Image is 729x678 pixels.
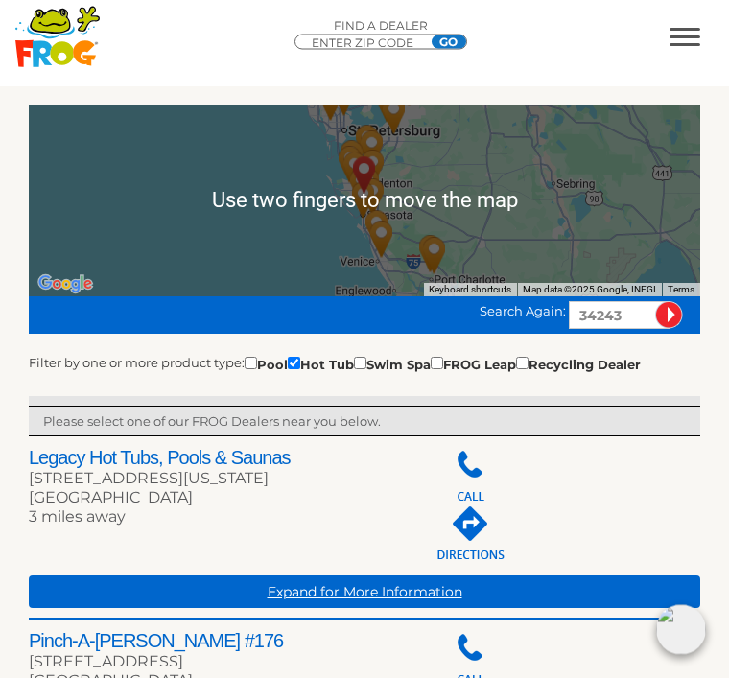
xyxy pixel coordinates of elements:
a: Expand for More Information [29,576,700,609]
label: Filter by one or more product type: [29,354,245,373]
div: Pinch-A-Penny #133E - 9 miles away. [342,116,402,183]
a: Terms [668,285,694,295]
div: Pinch-A-Penny #176 - 4 miles away. [325,137,385,204]
div: Spas & More - 38 miles away. [405,222,464,290]
input: Submit [655,302,683,330]
div: Leslie's Poolmart, Inc. # 712 - 6 miles away. [320,131,380,199]
a: Open this area in Google Maps (opens a new window) [34,272,97,297]
div: Pool Hot Tub Swim Spa FROG Leap Recycling Dealer [245,354,641,375]
img: Google [34,272,97,297]
div: Pinch-A-Penny #108 - 4 miles away. [343,135,403,202]
input: Zip Code Form [310,35,425,51]
div: The Recreational Warehouse - Port Charlotte Town C - 36 miles away. [401,221,460,288]
div: Water Club of America - Manatee County - 11 miles away. [338,110,397,177]
div: Pinch-A-Penny #010 - 23 miles away. [352,206,412,273]
div: Legacy Hot Tubs, Pools & Saunas - 3 miles away. [334,150,393,217]
p: Please select one of our FROG Dealers near you below. [43,412,686,432]
span: Map data ©2025 Google, INEGI [523,285,656,295]
input: GO [432,35,466,49]
div: Pinch-A-Penny #011 - 8 miles away. [322,126,382,193]
img: openIcon [656,605,706,655]
button: MENU [670,28,700,46]
span: Search Again: [480,304,566,319]
div: Aquatech Pools GC Inc - 19 miles away. [347,196,407,263]
div: Robertson Billiards & Spas - Sarasota - 4 miles away. [332,153,391,221]
button: Keyboard shortcuts [429,284,511,297]
div: Hot Spring Spas of Sarasota - 9 miles away. [334,167,393,234]
div: SARASOTA, FL 34243 [335,142,394,209]
p: Find A Dealer [294,17,467,35]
